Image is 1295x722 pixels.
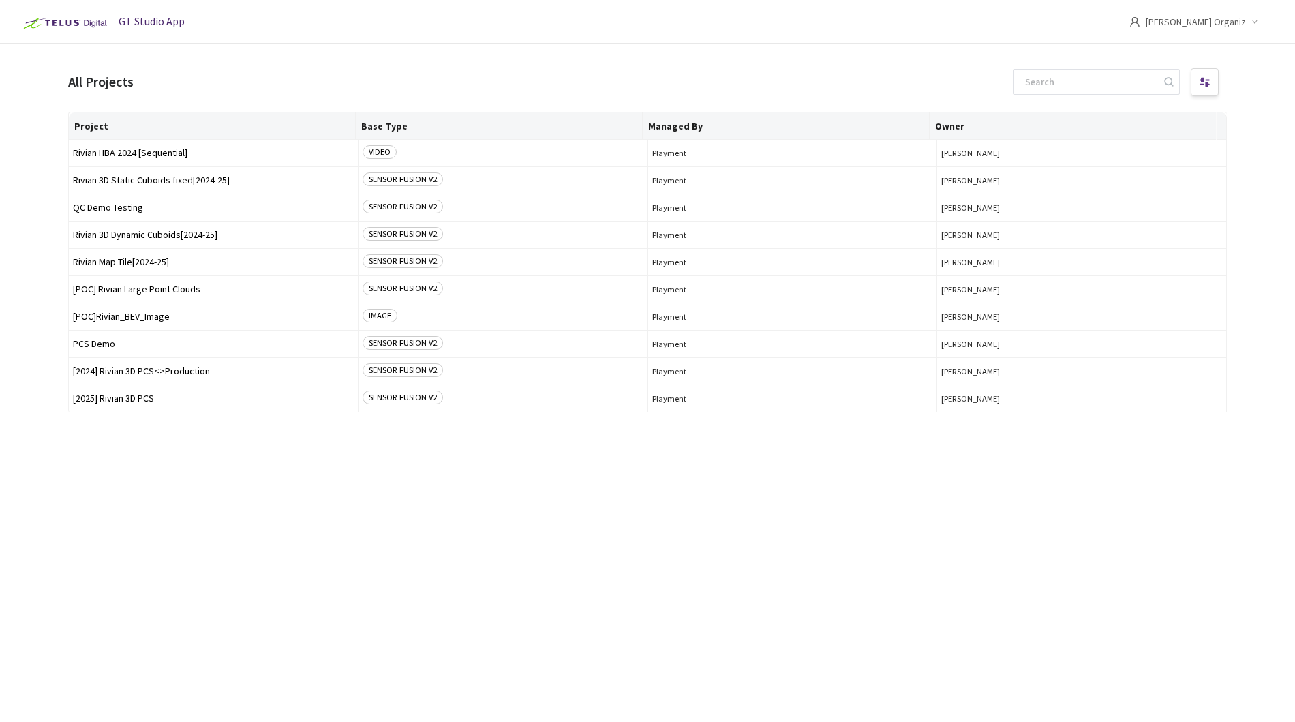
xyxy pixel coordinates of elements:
[73,257,354,267] span: Rivian Map Tile[2024-25]
[363,363,443,377] span: SENSOR FUSION V2
[652,148,933,158] span: Playment
[73,284,354,295] span: [POC] Rivian Large Point Clouds
[941,175,1222,185] button: [PERSON_NAME]
[363,172,443,186] span: SENSOR FUSION V2
[73,339,354,349] span: PCS Demo
[652,393,933,404] span: Playment
[73,312,354,322] span: [POC]Rivian_BEV_Image
[941,339,1222,349] button: [PERSON_NAME]
[73,230,354,240] span: Rivian 3D Dynamic Cuboids[2024-25]
[363,254,443,268] span: SENSOR FUSION V2
[363,145,397,159] span: VIDEO
[363,200,443,213] span: SENSOR FUSION V2
[941,230,1222,240] button: [PERSON_NAME]
[941,148,1222,158] button: [PERSON_NAME]
[941,202,1222,213] button: [PERSON_NAME]
[1129,16,1140,27] span: user
[652,202,933,213] span: Playment
[652,366,933,376] span: Playment
[1017,70,1162,94] input: Search
[930,112,1217,140] th: Owner
[73,366,354,376] span: [2024] Rivian 3D PCS<>Production
[119,14,185,28] span: GT Studio App
[363,282,443,295] span: SENSOR FUSION V2
[643,112,930,140] th: Managed By
[16,12,111,34] img: Telus
[356,112,643,140] th: Base Type
[73,202,354,213] span: QC Demo Testing
[69,112,356,140] th: Project
[73,393,354,404] span: [2025] Rivian 3D PCS
[363,227,443,241] span: SENSOR FUSION V2
[73,148,354,158] span: Rivian HBA 2024 [Sequential]
[1251,18,1258,25] span: down
[652,284,933,295] span: Playment
[941,257,1222,267] button: [PERSON_NAME]
[941,312,1222,322] button: [PERSON_NAME]
[941,366,1222,376] button: [PERSON_NAME]
[652,230,933,240] span: Playment
[652,175,933,185] span: Playment
[363,309,397,322] span: IMAGE
[68,71,134,92] div: All Projects
[363,336,443,350] span: SENSOR FUSION V2
[652,257,933,267] span: Playment
[652,312,933,322] span: Playment
[363,391,443,404] span: SENSOR FUSION V2
[652,339,933,349] span: Playment
[941,393,1222,404] button: [PERSON_NAME]
[941,284,1222,295] button: [PERSON_NAME]
[73,175,354,185] span: Rivian 3D Static Cuboids fixed[2024-25]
